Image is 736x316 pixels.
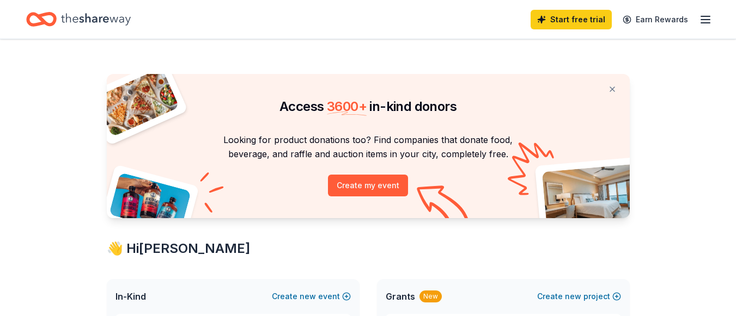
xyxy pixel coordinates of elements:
span: new [565,290,581,303]
button: Create my event [328,175,408,196]
div: 👋 Hi [PERSON_NAME] [107,240,630,257]
button: Createnewevent [272,290,351,303]
a: Earn Rewards [616,10,695,29]
span: 3600 + [327,98,367,114]
div: New [419,290,442,302]
p: Looking for product donations too? Find companies that donate food, beverage, and raffle and auct... [120,133,617,162]
span: new [300,290,316,303]
button: Createnewproject [537,290,621,303]
span: Access in-kind donors [279,98,457,114]
span: In-Kind [115,290,146,303]
a: Start free trial [531,10,612,29]
img: Curvy arrow [417,185,471,226]
a: Home [26,7,131,32]
img: Pizza [94,67,179,137]
span: Grants [386,290,415,303]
